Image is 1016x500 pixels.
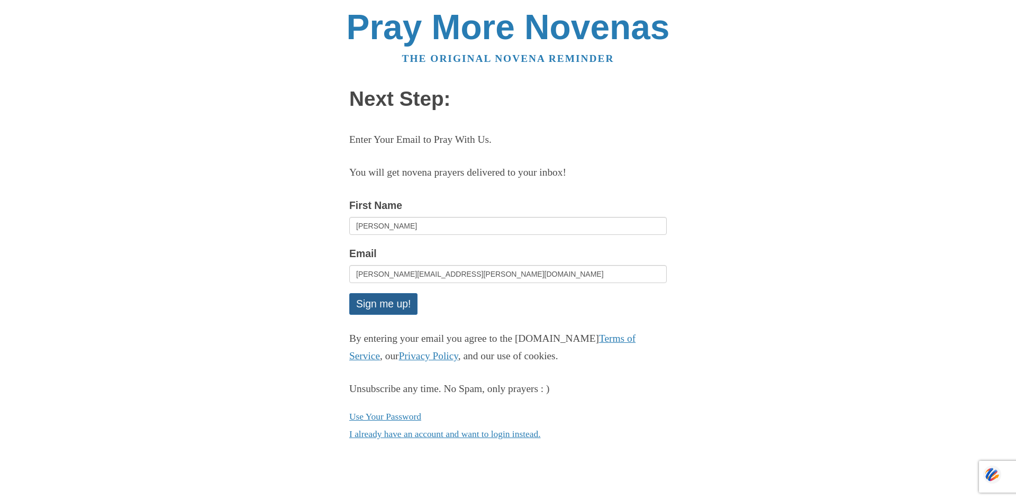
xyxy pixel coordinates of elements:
[349,380,667,398] div: Unsubscribe any time. No Spam, only prayers : )
[349,411,421,422] a: Use Your Password
[349,217,667,235] input: Optional
[349,293,418,315] button: Sign me up!
[983,465,1001,484] img: svg+xml;base64,PHN2ZyB3aWR0aD0iNDQiIGhlaWdodD0iNDQiIHZpZXdCb3g9IjAgMCA0NCA0NCIgZmlsbD0ibm9uZSIgeG...
[349,197,402,214] label: First Name
[347,7,670,47] a: Pray More Novenas
[349,330,667,365] p: By entering your email you agree to the [DOMAIN_NAME] , our , and our use of cookies.
[399,350,458,361] a: Privacy Policy
[349,164,667,181] p: You will get novena prayers delivered to your inbox!
[349,88,667,111] h1: Next Step:
[349,131,667,149] p: Enter Your Email to Pray With Us.
[349,429,541,439] a: I already have an account and want to login instead.
[349,245,377,262] label: Email
[402,53,614,64] a: The original novena reminder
